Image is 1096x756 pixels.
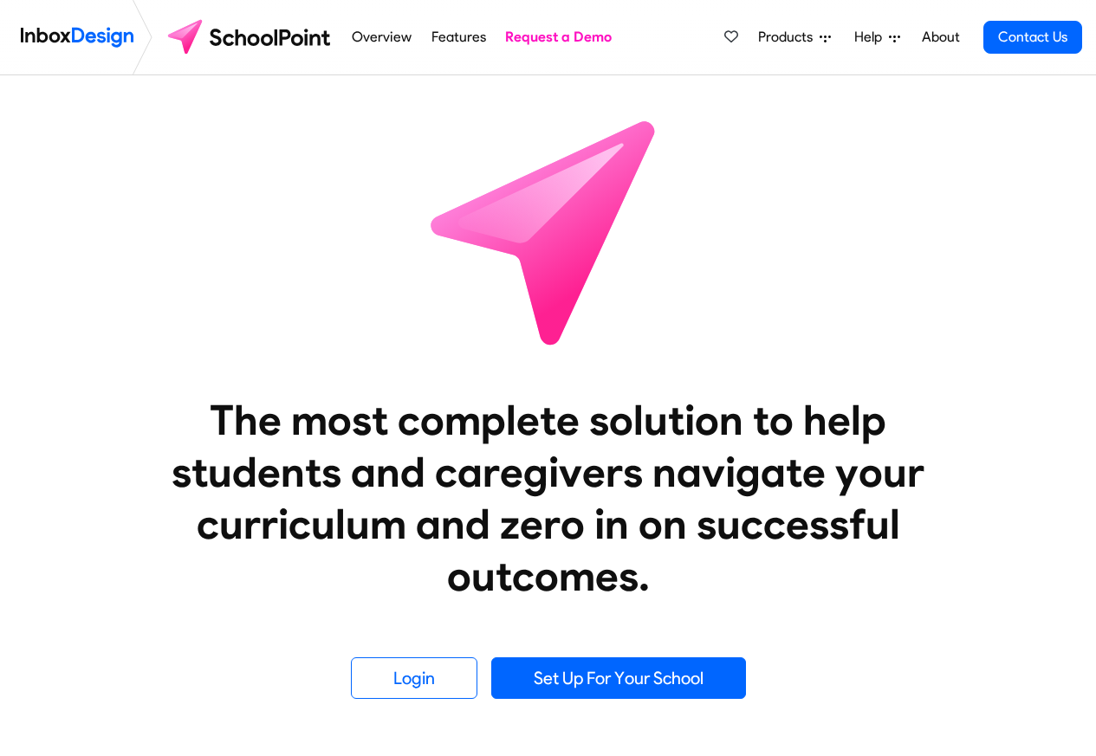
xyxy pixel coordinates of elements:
[159,16,342,58] img: schoolpoint logo
[758,27,820,48] span: Products
[137,394,960,602] heading: The most complete solution to help students and caregivers navigate your curriculum and zero in o...
[491,657,746,699] a: Set Up For Your School
[854,27,889,48] span: Help
[983,21,1082,54] a: Contact Us
[501,20,617,55] a: Request a Demo
[347,20,417,55] a: Overview
[392,75,704,387] img: icon_schoolpoint.svg
[351,657,477,699] a: Login
[426,20,490,55] a: Features
[847,20,907,55] a: Help
[917,20,964,55] a: About
[751,20,838,55] a: Products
